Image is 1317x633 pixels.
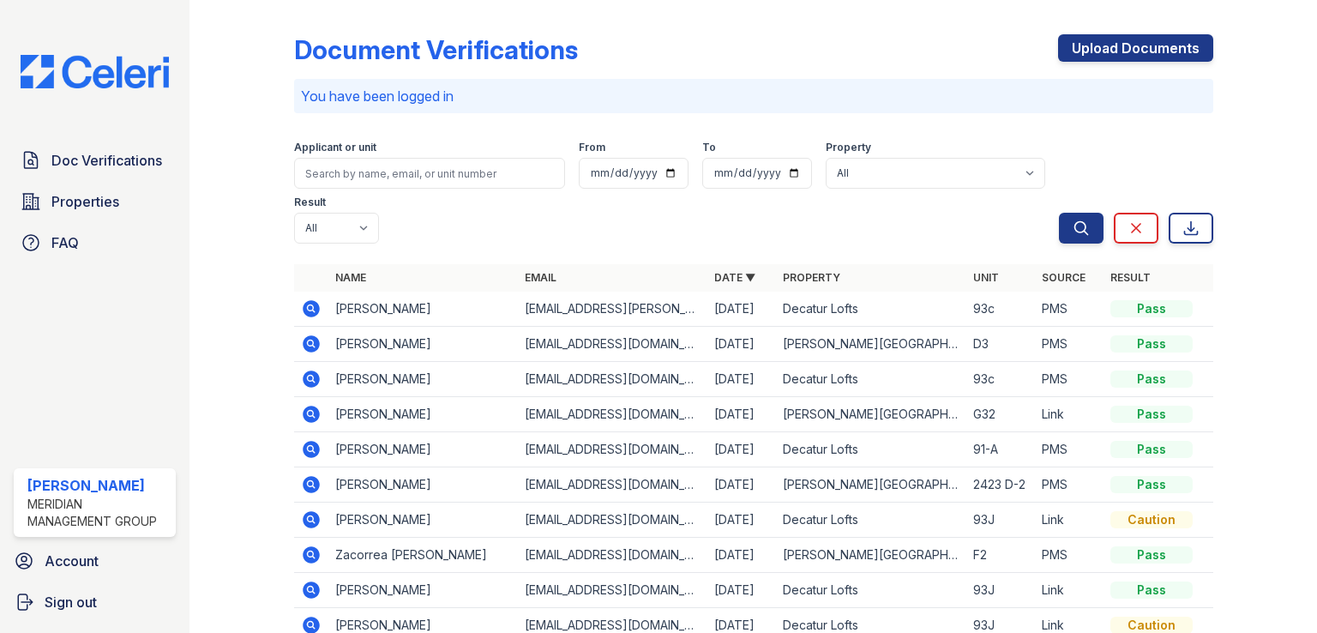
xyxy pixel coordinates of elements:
label: Applicant or unit [294,141,376,154]
td: PMS [1035,362,1104,397]
td: [PERSON_NAME] [328,573,518,608]
td: [PERSON_NAME] [328,503,518,538]
a: Date ▼ [714,271,755,284]
td: [EMAIL_ADDRESS][DOMAIN_NAME] [518,573,707,608]
td: PMS [1035,292,1104,327]
td: [DATE] [707,292,776,327]
td: G32 [966,397,1035,432]
div: Pass [1110,371,1193,388]
td: 93J [966,573,1035,608]
td: [PERSON_NAME] [328,292,518,327]
div: Pass [1110,582,1193,599]
td: Decatur Lofts [776,362,965,397]
label: From [579,141,605,154]
td: [EMAIL_ADDRESS][DOMAIN_NAME] [518,432,707,467]
label: Result [294,196,326,209]
td: Link [1035,503,1104,538]
span: Doc Verifications [51,150,162,171]
a: FAQ [14,226,176,260]
td: [PERSON_NAME] [328,362,518,397]
div: Pass [1110,476,1193,493]
td: [EMAIL_ADDRESS][DOMAIN_NAME] [518,362,707,397]
a: Properties [14,184,176,219]
a: Sign out [7,585,183,619]
td: PMS [1035,538,1104,573]
label: Property [826,141,871,154]
span: Properties [51,191,119,212]
td: Decatur Lofts [776,503,965,538]
td: [DATE] [707,327,776,362]
td: F2 [966,538,1035,573]
div: Pass [1110,546,1193,564]
td: [EMAIL_ADDRESS][PERSON_NAME][DOMAIN_NAME] [518,292,707,327]
td: [PERSON_NAME] [328,467,518,503]
td: PMS [1035,467,1104,503]
span: Sign out [45,592,97,612]
td: PMS [1035,432,1104,467]
td: [PERSON_NAME] [328,432,518,467]
label: To [702,141,716,154]
td: 93J [966,503,1035,538]
img: CE_Logo_Blue-a8612792a0a2168367f1c8372b55b34899dd931a85d93a1a3d3e32e68fde9ad4.png [7,55,183,88]
td: D3 [966,327,1035,362]
td: Link [1035,397,1104,432]
a: Account [7,544,183,578]
td: [DATE] [707,467,776,503]
td: [DATE] [707,432,776,467]
td: [EMAIL_ADDRESS][DOMAIN_NAME] [518,397,707,432]
div: Caution [1110,511,1193,528]
td: [DATE] [707,397,776,432]
p: You have been logged in [301,86,1206,106]
td: [DATE] [707,362,776,397]
td: [PERSON_NAME][GEOGRAPHIC_DATA] [776,467,965,503]
td: [PERSON_NAME][GEOGRAPHIC_DATA] [776,327,965,362]
a: Property [783,271,840,284]
td: [EMAIL_ADDRESS][DOMAIN_NAME] [518,327,707,362]
td: Decatur Lofts [776,573,965,608]
td: 91-A [966,432,1035,467]
td: [DATE] [707,503,776,538]
a: Unit [973,271,999,284]
div: Pass [1110,406,1193,423]
td: [PERSON_NAME] [328,397,518,432]
td: [EMAIL_ADDRESS][DOMAIN_NAME] [518,538,707,573]
td: [PERSON_NAME][GEOGRAPHIC_DATA] [776,538,965,573]
div: Document Verifications [294,34,578,65]
a: Upload Documents [1058,34,1213,62]
a: Doc Verifications [14,143,176,178]
td: Decatur Lofts [776,292,965,327]
td: Link [1035,573,1104,608]
div: Pass [1110,441,1193,458]
input: Search by name, email, or unit number [294,158,565,189]
td: [PERSON_NAME][GEOGRAPHIC_DATA] [776,397,965,432]
div: [PERSON_NAME] [27,475,169,496]
a: Result [1110,271,1151,284]
td: Zacorrea [PERSON_NAME] [328,538,518,573]
span: FAQ [51,232,79,253]
a: Source [1042,271,1085,284]
td: [EMAIL_ADDRESS][DOMAIN_NAME] [518,503,707,538]
td: [DATE] [707,573,776,608]
div: Pass [1110,300,1193,317]
td: 93c [966,362,1035,397]
td: 2423 D-2 [966,467,1035,503]
a: Name [335,271,366,284]
div: Pass [1110,335,1193,353]
td: 93c [966,292,1035,327]
span: Account [45,551,99,571]
td: Decatur Lofts [776,432,965,467]
td: [EMAIL_ADDRESS][DOMAIN_NAME] [518,467,707,503]
td: [DATE] [707,538,776,573]
td: [PERSON_NAME] [328,327,518,362]
a: Email [525,271,556,284]
div: Meridian Management Group [27,496,169,530]
td: PMS [1035,327,1104,362]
